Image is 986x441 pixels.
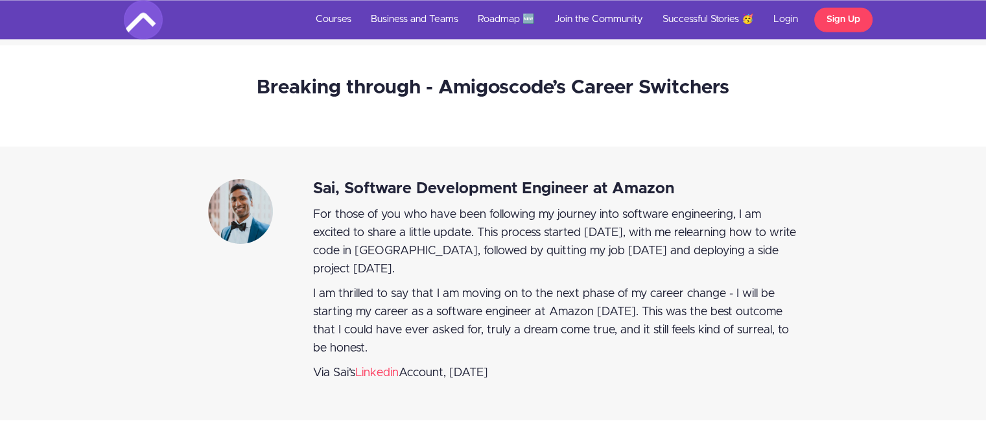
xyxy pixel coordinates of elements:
[208,179,273,244] img: Gslj6mr0TUKRWE7BoUED_3.png
[355,366,399,378] a: Linkedin
[814,7,873,32] a: Sign Up
[313,366,488,378] span: Via Sai’s Account, [DATE]
[313,287,789,353] span: I am thrilled to say that I am moving on to the next phase of my career change - I will be starti...
[313,208,796,274] span: For those of you who have been following my journey into software engineering, I am excited to sh...
[257,78,729,97] strong: Breaking through - Amigoscode’s Career Switchers
[313,180,674,196] strong: Sai, Software Development Engineer at Amazon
